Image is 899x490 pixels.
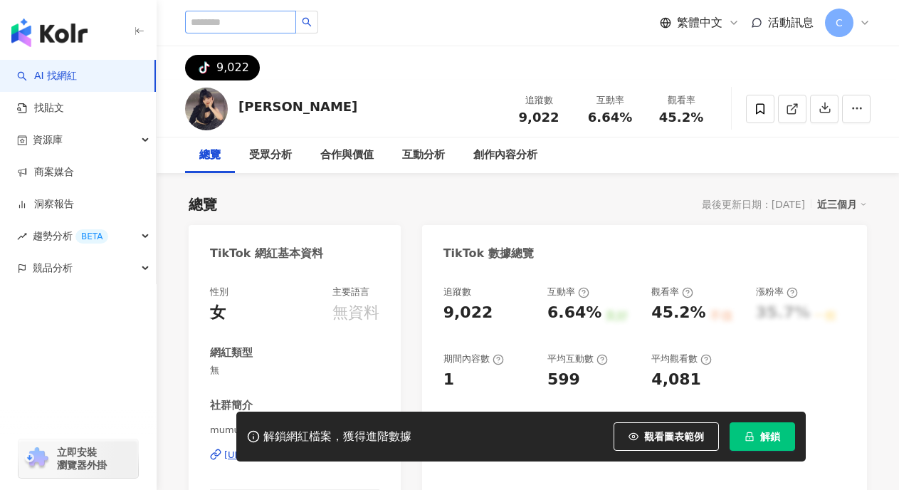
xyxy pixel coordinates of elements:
[443,286,471,298] div: 追蹤數
[443,353,504,365] div: 期間內容數
[199,147,221,164] div: 總覽
[75,229,108,244] div: BETA
[33,220,108,252] span: 趨勢分析
[17,69,77,83] a: searchAI 找網紅
[756,286,798,298] div: 漲粉率
[443,369,454,391] div: 1
[651,353,712,365] div: 平均觀看數
[210,302,226,324] div: 女
[702,199,805,210] div: 最後更新日期：[DATE]
[519,110,559,125] span: 9,022
[189,194,217,214] div: 總覽
[216,58,249,78] div: 9,022
[402,147,445,164] div: 互動分析
[651,286,693,298] div: 觀看率
[588,110,632,125] span: 6.64%
[210,246,323,261] div: TikTok 網紅基本資料
[33,124,63,156] span: 資源庫
[836,15,843,31] span: C
[23,447,51,470] img: chrome extension
[17,165,74,179] a: 商案媒合
[238,98,357,115] div: [PERSON_NAME]
[443,246,534,261] div: TikTok 數據總覽
[730,422,795,451] button: 解鎖
[583,93,637,108] div: 互動率
[17,197,74,212] a: 洞察報告
[614,422,719,451] button: 觀看圖表範例
[11,19,88,47] img: logo
[17,231,27,241] span: rise
[263,429,411,444] div: 解鎖網紅檔案，獲得進階數據
[210,364,379,377] span: 無
[185,55,260,80] button: 9,022
[210,286,228,298] div: 性別
[473,147,537,164] div: 創作內容分析
[33,252,73,284] span: 競品分析
[249,147,292,164] div: 受眾分析
[651,302,705,324] div: 45.2%
[210,345,253,360] div: 網紅類型
[302,17,312,27] span: search
[19,439,138,478] a: chrome extension立即安裝 瀏覽器外掛
[512,93,566,108] div: 追蹤數
[185,88,228,130] img: KOL Avatar
[443,302,493,324] div: 9,022
[659,110,703,125] span: 45.2%
[332,286,369,298] div: 主要語言
[654,93,708,108] div: 觀看率
[320,147,374,164] div: 合作與價值
[547,353,608,365] div: 平均互動數
[17,101,64,115] a: 找貼文
[210,398,253,413] div: 社群簡介
[817,195,867,214] div: 近三個月
[332,302,379,324] div: 無資料
[677,15,722,31] span: 繁體中文
[57,446,107,471] span: 立即安裝 瀏覽器外掛
[547,302,601,324] div: 6.64%
[547,286,589,298] div: 互動率
[760,431,780,442] span: 解鎖
[651,369,701,391] div: 4,081
[768,16,814,29] span: 活動訊息
[547,369,580,391] div: 599
[644,431,704,442] span: 觀看圖表範例
[745,432,755,442] span: lock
